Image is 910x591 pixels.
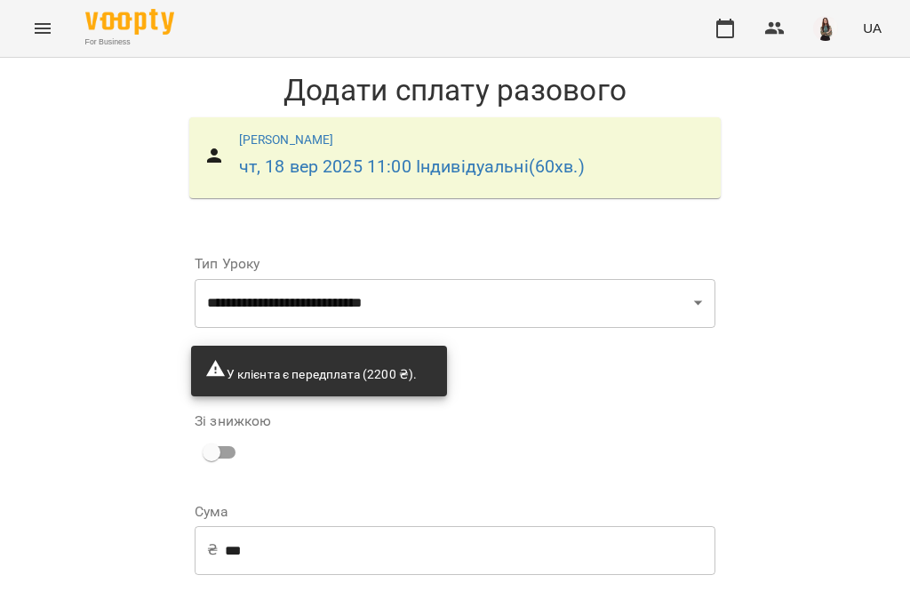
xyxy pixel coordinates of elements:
[21,7,64,50] button: Menu
[813,16,838,41] img: 6aba04e32ee3c657c737aeeda4e83600.jpg
[85,9,174,35] img: Voopty Logo
[205,367,417,381] span: У клієнта є передплата (2200 ₴).
[195,257,715,271] label: Тип Уроку
[207,539,218,561] p: ₴
[195,505,715,519] label: Сума
[239,156,585,177] a: чт, 18 вер 2025 11:00 Індивідуальні(60хв.)
[195,414,271,428] label: Зі знижкою
[856,12,889,44] button: UA
[863,19,882,37] span: UA
[180,72,730,108] h1: Додати сплату разового
[239,132,334,147] a: [PERSON_NAME]
[85,36,174,48] span: For Business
